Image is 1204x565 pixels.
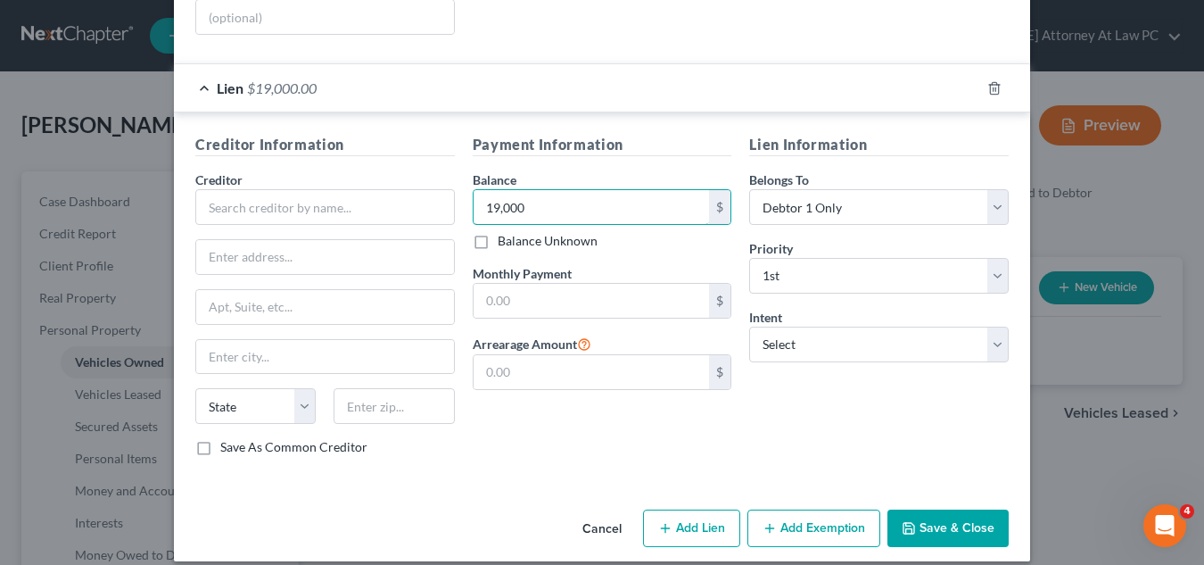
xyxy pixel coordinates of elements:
button: Save & Close [887,510,1009,547]
input: Apt, Suite, etc... [196,290,454,324]
h5: Payment Information [473,134,732,156]
button: Add Exemption [747,510,880,547]
div: $ [709,190,730,224]
span: Lien [217,79,243,96]
input: Enter address... [196,240,454,274]
iframe: Intercom live chat [1143,504,1186,547]
label: Balance Unknown [498,232,598,250]
span: 4 [1180,504,1194,519]
label: Save As Common Creditor [220,438,367,456]
label: Intent [749,308,782,327]
label: Monthly Payment [473,264,572,283]
span: Creditor [195,172,243,187]
button: Cancel [568,511,636,547]
span: Priority [749,241,793,256]
div: $ [709,355,730,389]
input: 0.00 [474,355,710,389]
button: Add Lien [643,510,740,547]
h5: Lien Information [749,134,1009,156]
div: $ [709,284,730,318]
input: 0.00 [474,190,710,224]
label: Balance [473,170,516,189]
label: Arrearage Amount [473,333,591,354]
input: Enter city... [196,340,454,374]
input: Enter zip... [334,388,454,424]
span: $19,000.00 [247,79,317,96]
input: Search creditor by name... [195,189,455,225]
input: 0.00 [474,284,710,318]
h5: Creditor Information [195,134,455,156]
span: Belongs To [749,172,809,187]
